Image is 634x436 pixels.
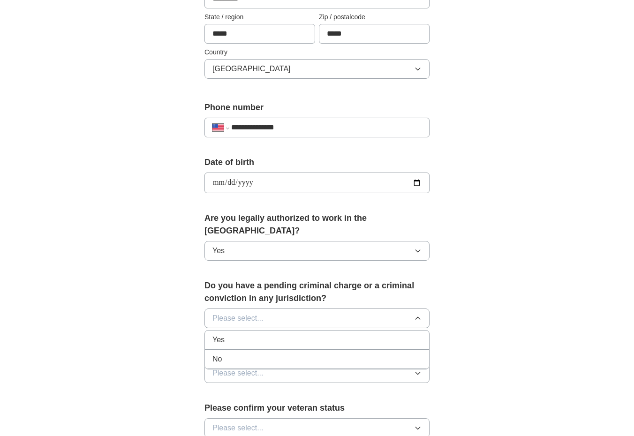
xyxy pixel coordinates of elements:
[204,402,430,414] label: Please confirm your veteran status
[204,12,315,22] label: State / region
[204,279,430,305] label: Do you have a pending criminal charge or a criminal conviction in any jurisdiction?
[212,245,225,256] span: Yes
[319,12,430,22] label: Zip / postalcode
[204,47,430,57] label: Country
[204,156,430,169] label: Date of birth
[204,241,430,261] button: Yes
[204,101,430,114] label: Phone number
[204,212,430,237] label: Are you legally authorized to work in the [GEOGRAPHIC_DATA]?
[212,63,291,75] span: [GEOGRAPHIC_DATA]
[212,353,222,365] span: No
[212,422,264,434] span: Please select...
[212,368,264,379] span: Please select...
[204,59,430,79] button: [GEOGRAPHIC_DATA]
[212,313,264,324] span: Please select...
[212,334,225,346] span: Yes
[204,308,430,328] button: Please select...
[204,363,430,383] button: Please select...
